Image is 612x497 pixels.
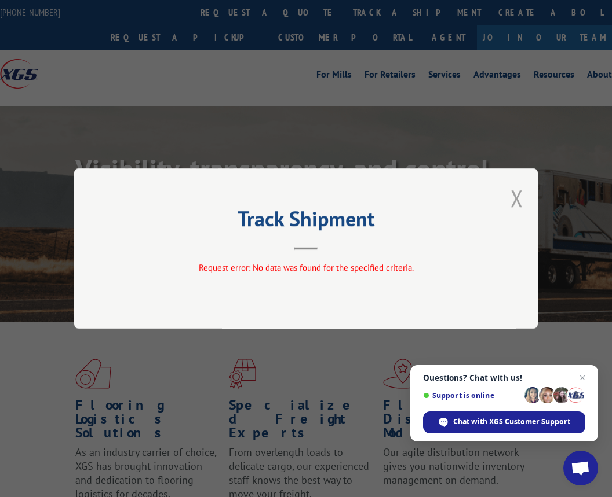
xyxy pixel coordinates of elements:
span: Support is online [423,391,520,400]
span: Request error: No data was found for the specified criteria. [199,262,414,273]
span: Chat with XGS Customer Support [453,417,570,427]
span: Close chat [575,371,589,385]
div: Chat with XGS Customer Support [423,411,585,433]
span: Questions? Chat with us! [423,373,585,382]
h2: Track Shipment [132,211,480,233]
button: Close modal [511,183,523,213]
div: Open chat [563,451,598,485]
